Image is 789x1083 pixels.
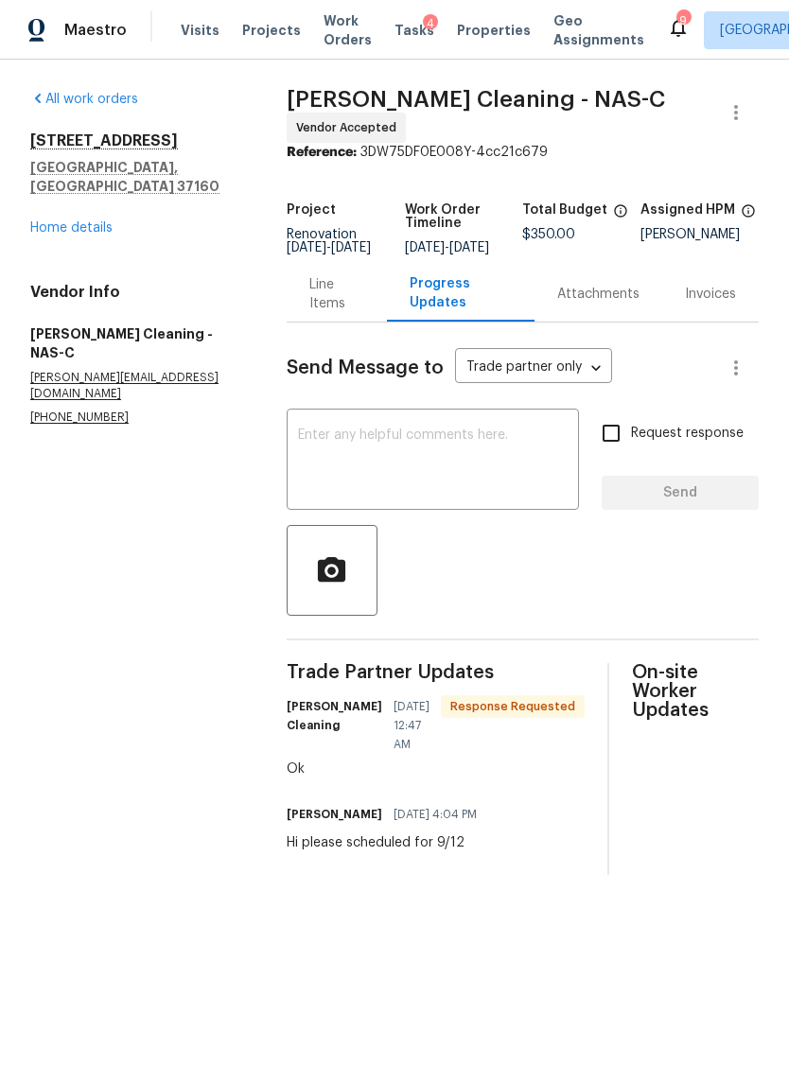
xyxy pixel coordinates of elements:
div: 9 [676,11,690,30]
span: $350.00 [522,228,575,241]
span: Request response [631,424,744,444]
div: Ok [287,760,585,778]
span: Visits [181,21,219,40]
div: Line Items [309,275,364,313]
span: Projects [242,21,301,40]
h6: [PERSON_NAME] [287,805,382,824]
h6: [PERSON_NAME] Cleaning [287,697,382,735]
span: On-site Worker Updates [632,663,759,720]
div: [PERSON_NAME] [640,228,759,241]
span: Tasks [394,24,434,37]
h4: Vendor Info [30,283,241,302]
span: The hpm assigned to this work order. [741,203,756,228]
span: Response Requested [443,697,583,716]
div: Invoices [685,285,736,304]
span: [DATE] [405,241,445,254]
div: 4 [423,14,438,33]
span: [DATE] [287,241,326,254]
span: Renovation [287,228,371,254]
a: Home details [30,221,113,235]
span: The total cost of line items that have been proposed by Opendoor. This sum includes line items th... [613,203,628,228]
span: [PERSON_NAME] Cleaning - NAS-C [287,88,665,111]
div: Attachments [557,285,640,304]
span: Geo Assignments [553,11,644,49]
span: Send Message to [287,358,444,377]
span: - [287,241,371,254]
span: Work Orders [324,11,372,49]
span: Vendor Accepted [296,118,404,137]
span: Maestro [64,21,127,40]
h5: Project [287,203,336,217]
span: Trade Partner Updates [287,663,585,682]
div: Trade partner only [455,353,612,384]
h5: [PERSON_NAME] Cleaning - NAS-C [30,324,241,362]
h5: Total Budget [522,203,607,217]
div: Hi please scheduled for 9/12 [287,833,488,852]
h5: Assigned HPM [640,203,735,217]
div: 3DW75DF0E008Y-4cc21c679 [287,143,759,162]
span: Properties [457,21,531,40]
span: [DATE] 4:04 PM [394,805,477,824]
b: Reference: [287,146,357,159]
span: [DATE] [449,241,489,254]
span: [DATE] [331,241,371,254]
a: All work orders [30,93,138,106]
div: Progress Updates [410,274,512,312]
span: - [405,241,489,254]
span: [DATE] 12:47 AM [394,697,430,754]
h5: Work Order Timeline [405,203,523,230]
